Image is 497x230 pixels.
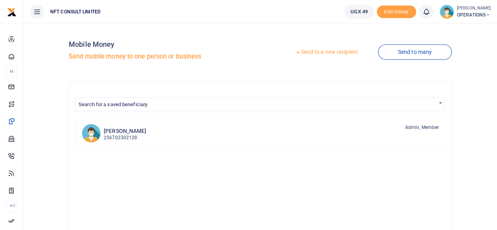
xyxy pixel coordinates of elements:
a: UGX 49 [345,5,374,19]
a: logo-small logo-large logo-large [7,9,17,15]
a: Send to a new recipient [275,45,378,59]
img: profile-user [440,5,454,19]
a: profile-user [PERSON_NAME] OPERATIONS [440,5,491,19]
img: AK [82,124,101,143]
li: Toup your wallet [377,6,416,18]
span: Search for a saved beneficiary [79,101,147,107]
h6: [PERSON_NAME] [104,128,146,134]
span: Search for a saved beneficiary [75,98,445,111]
span: OPERATIONS [457,11,491,18]
a: Send to many [378,44,452,60]
p: 256702302128 [104,134,146,142]
li: M [6,65,17,78]
small: [PERSON_NAME] [457,5,491,12]
h4: Mobile Money [69,40,257,49]
span: Admin, Member [405,124,439,131]
h5: Send mobile money to one person or business [69,53,257,61]
a: Add money [377,8,416,14]
span: Search for a saved beneficiary [75,98,444,110]
span: Add money [377,6,416,18]
span: UGX 49 [350,8,368,16]
a: AK [PERSON_NAME] 256702302128 Admin, Member [75,118,445,149]
span: NFT CONSULT LIMITED [47,8,104,15]
li: Wallet ballance [341,5,377,19]
li: Ac [6,199,17,212]
img: logo-small [7,7,17,17]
